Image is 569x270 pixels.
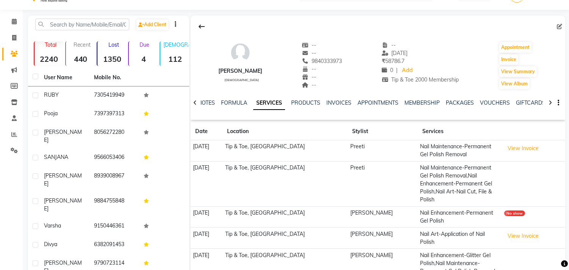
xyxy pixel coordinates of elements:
[418,123,502,140] th: Services
[499,54,518,65] button: Invoice
[44,241,57,248] span: divya
[198,99,215,106] a: NOTES
[504,230,542,242] button: View Invoice
[302,82,317,88] span: --
[224,78,259,82] span: [DEMOGRAPHIC_DATA]
[404,99,440,106] a: MEMBERSHIP
[499,66,537,77] button: View Summary
[44,129,82,143] span: [PERSON_NAME]
[418,206,502,228] td: Nail Enhancement-Permanent Gel Polish
[100,41,127,48] p: Lost
[44,91,59,98] span: RUBY
[89,192,140,217] td: 9884755848
[418,161,502,206] td: Nail Maintenance-Permanent Gel Polish Removal,Nail Enhancement-Permanent Gel Polish,Nail Art-Nail...
[129,54,158,64] strong: 4
[221,99,247,106] a: FORMULA
[89,124,140,149] td: 8056272280
[302,42,317,49] span: --
[194,19,210,34] div: Back to Client
[302,58,342,64] span: 9840333973
[401,65,414,76] a: Add
[418,140,502,162] td: Nail Maintenance-Permanent Gel Polish Removal
[223,206,348,228] td: Tip & Toe, [GEOGRAPHIC_DATA]
[382,58,385,64] span: ₹
[302,50,317,57] span: --
[480,99,510,106] a: VOUCHERS
[89,105,140,124] td: 7397397313
[446,99,474,106] a: PACKAGES
[382,50,408,57] span: [DATE]
[44,222,61,229] span: Varsha
[218,67,262,75] div: [PERSON_NAME]
[302,74,317,80] span: --
[302,66,317,72] span: --
[516,99,545,106] a: GIFTCARDS
[89,69,140,86] th: Mobile No.
[504,143,542,154] button: View Invoice
[44,110,58,117] span: Pooja
[89,149,140,167] td: 9566053406
[348,161,418,206] td: Preeti
[418,228,502,249] td: Nail Art-Application of Nail Polish
[382,42,396,49] span: --
[253,96,285,110] a: SERVICES
[35,19,129,30] input: Search by Name/Mobile/Email/Code
[38,41,64,48] p: Total
[348,123,418,140] th: Stylist
[291,99,320,106] a: PRODUCTS
[89,167,140,192] td: 8939008967
[504,210,525,216] div: No show
[382,67,393,74] span: 0
[382,58,404,64] span: 58786.7
[160,54,190,64] strong: 112
[44,197,82,212] span: [PERSON_NAME]
[191,228,223,249] td: [DATE]
[163,41,190,48] p: [DEMOGRAPHIC_DATA]
[89,217,140,236] td: 9150446361
[89,236,140,254] td: 6382091453
[44,154,68,160] span: SANJANA
[44,172,82,187] span: [PERSON_NAME]
[191,123,223,140] th: Date
[223,161,348,206] td: Tip & Toe, [GEOGRAPHIC_DATA]
[499,78,530,89] button: View Album
[191,206,223,228] td: [DATE]
[223,228,348,249] td: Tip & Toe, [GEOGRAPHIC_DATA]
[229,41,252,64] img: avatar
[357,99,398,106] a: APPOINTMENTS
[69,41,95,48] p: Recent
[382,76,459,83] span: Tip & Toe 2000 Membership
[326,99,351,106] a: INVOICES
[348,140,418,162] td: Preeti
[396,66,398,74] span: |
[130,41,158,48] p: Due
[223,140,348,162] td: Tip & Toe, [GEOGRAPHIC_DATA]
[499,42,531,53] button: Appointment
[191,161,223,206] td: [DATE]
[223,123,348,140] th: Location
[89,86,140,105] td: 7305419949
[39,69,89,86] th: User Name
[136,19,168,30] a: Add Client
[191,140,223,162] td: [DATE]
[34,54,64,64] strong: 2240
[66,54,95,64] strong: 440
[97,54,127,64] strong: 1350
[348,206,418,228] td: [PERSON_NAME]
[348,228,418,249] td: [PERSON_NAME]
